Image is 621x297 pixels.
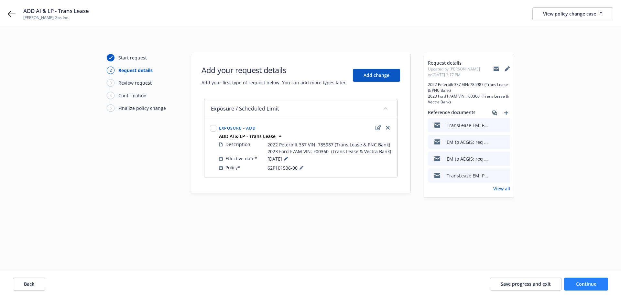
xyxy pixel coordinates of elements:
span: [PERSON_NAME] Gas Inc. [23,15,89,21]
div: View policy change case [543,8,603,20]
span: [DATE] [267,155,290,163]
div: 2 [107,67,114,74]
strong: ADD AI & LP - Trans Lease [219,133,276,139]
button: download file [491,172,496,179]
span: Add change [364,72,389,78]
span: Exposure / Scheduled Limit [211,105,279,112]
span: Description [225,141,250,148]
span: Request details [428,59,493,66]
button: download file [491,122,496,129]
span: Policy* [225,164,240,171]
button: preview file [502,172,507,179]
span: Effective date* [225,155,257,162]
span: 2022 Peterbilt 337 VIN: 785987 (Trans Lease & PNC Bank) 2023 Ford F7AM VIN: F00360 (Trans Lease &... [267,141,391,155]
a: View all [493,185,510,192]
button: download file [491,155,496,162]
div: Request details [118,67,153,74]
span: Back [24,281,34,287]
button: Back [13,278,45,291]
div: TransLease EM: Ford unit (LP & AI).msg [447,122,489,129]
span: Continue [576,281,596,287]
span: 2022 Peterbilt 337 VIN: 785987 (Trans Lease & PNC Bank) 2023 Ford F7AM VIN: F00360 (Trans Lease &... [428,82,510,105]
span: Updated by [PERSON_NAME] on [DATE] 3:17 PM [428,66,493,78]
a: close [384,124,392,132]
div: 3 [107,79,114,87]
div: Exposure / Scheduled Limitcollapse content [204,99,397,118]
div: 5 [107,104,114,112]
button: preview file [502,122,507,129]
button: collapse content [380,103,391,113]
div: TransLease EM: Peterbilt units (LP & AI).msg [447,172,489,179]
h1: Add your request details [202,65,347,75]
a: edit [374,124,382,132]
span: 62P101536-00 [267,164,305,172]
div: Start request [118,54,147,61]
span: ADD AI & LP - Trans Lease [23,7,89,15]
div: 4 [107,92,114,99]
button: preview file [502,155,507,162]
div: EM to AEGIS: req to add LP Trans Lease.msg [447,139,489,145]
a: associate [491,109,498,117]
a: View policy change case [532,7,613,20]
a: add [502,109,510,117]
span: Reference documents [428,109,475,117]
button: Continue [564,278,608,291]
div: Review request [118,80,152,86]
span: Exposure - Add [219,125,256,131]
span: Save progress and exit [501,281,551,287]
button: download file [491,139,496,145]
button: preview file [502,139,507,145]
span: Add your first type of request below. You can add more types later. [202,79,347,86]
button: Add change [353,69,400,82]
div: Finalize policy change [118,105,166,111]
div: Confirmation [118,92,147,99]
div: EM to AEGIS: req to add LP Trans Lease (2nd EM).msg [447,155,489,162]
button: Save progress and exit [490,278,561,291]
